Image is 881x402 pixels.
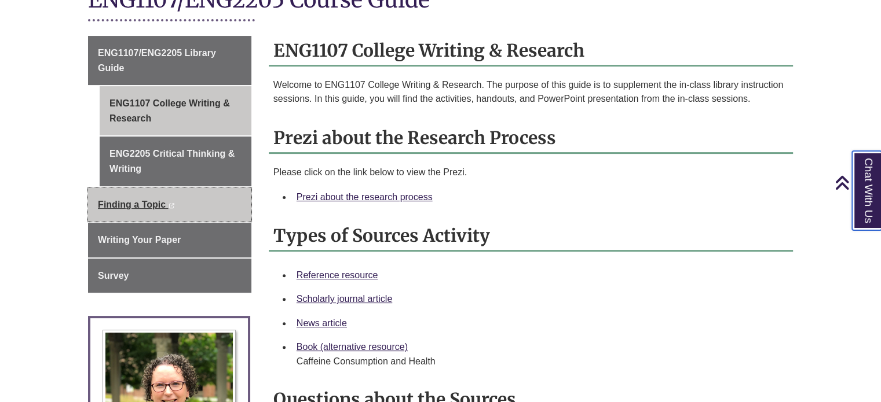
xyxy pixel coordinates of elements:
[88,36,251,293] div: Guide Page Menu
[88,223,251,257] a: Writing Your Paper
[88,259,251,293] a: Survey
[98,200,166,209] span: Finding a Topic
[273,165,788,179] p: Please click on the link below to view the Prezi.
[88,36,251,85] a: ENG1107/ENG2205 Library Guide
[297,355,784,368] div: Caffeine Consumption and Health
[269,221,793,252] h2: Types of Sources Activity
[98,271,129,281] span: Survey
[273,78,788,106] p: Welcome to ENG1107 College Writing & Research. The purpose of this guide is to supplement the in-...
[100,86,251,135] a: ENG1107 College Writing & Research
[297,318,347,328] a: News article
[297,192,433,202] a: Prezi about the research process
[98,48,216,73] span: ENG1107/ENG2205 Library Guide
[297,342,408,352] a: Book (alternative resource)
[269,36,793,67] h2: ENG1107 College Writing & Research
[297,270,378,280] a: Reference resource
[88,187,251,222] a: Finding a Topic
[169,203,175,208] i: This link opens in a new window
[269,123,793,154] h2: Prezi about the Research Process
[835,175,878,190] a: Back to Top
[297,294,392,304] a: Scholarly journal article
[98,235,181,245] span: Writing Your Paper
[100,137,251,186] a: ENG2205 Critical Thinking & Writing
